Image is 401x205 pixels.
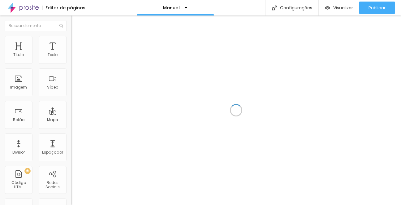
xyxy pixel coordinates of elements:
img: view-1.svg [325,5,330,11]
img: Icone [59,24,63,28]
div: Imagem [10,85,27,89]
div: Divisor [12,150,25,155]
div: Espaçador [42,150,63,155]
div: Mapa [47,118,58,122]
div: Título [13,53,24,57]
span: Publicar [369,5,386,10]
div: Botão [13,118,24,122]
span: Visualizar [333,5,353,10]
div: Vídeo [47,85,58,89]
button: Visualizar [319,2,359,14]
img: Icone [272,5,277,11]
div: Editor de páginas [42,6,85,10]
button: Publicar [359,2,395,14]
p: Manual [163,6,180,10]
input: Buscar elemento [5,20,67,31]
div: Texto [48,53,58,57]
div: Código HTML [6,181,31,190]
div: Redes Sociais [40,181,65,190]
